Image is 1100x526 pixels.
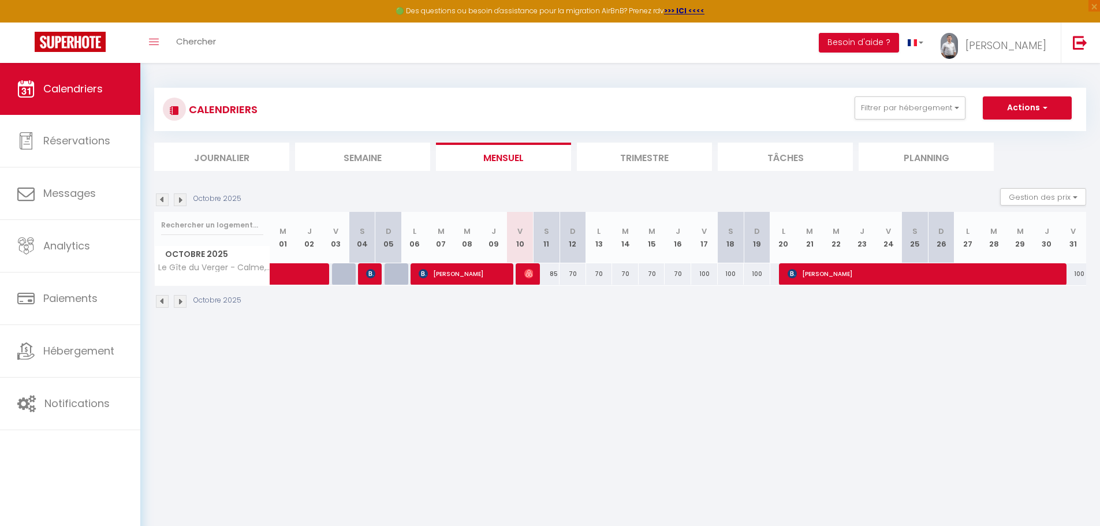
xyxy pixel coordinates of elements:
abbr: V [333,226,338,237]
th: 28 [981,212,1008,263]
abbr: M [1017,226,1024,237]
abbr: J [860,226,864,237]
abbr: L [413,226,416,237]
th: 27 [954,212,981,263]
th: 21 [796,212,823,263]
li: Semaine [295,143,430,171]
th: 01 [270,212,297,263]
abbr: V [1071,226,1076,237]
abbr: S [912,226,918,237]
abbr: L [597,226,601,237]
th: 04 [349,212,375,263]
abbr: M [279,226,286,237]
abbr: D [386,226,391,237]
div: 70 [639,263,665,285]
th: 14 [612,212,639,263]
abbr: S [360,226,365,237]
span: Réservations [43,133,110,148]
img: ... [941,33,958,59]
div: 100 [691,263,718,285]
div: 70 [612,263,639,285]
h3: CALENDRIERS [186,96,258,122]
button: Actions [983,96,1072,120]
th: 10 [507,212,534,263]
th: 11 [533,212,560,263]
th: 05 [375,212,402,263]
th: 13 [586,212,613,263]
th: 31 [1060,212,1086,263]
th: 30 [1034,212,1060,263]
span: [PERSON_NAME] [419,263,507,285]
span: [PERSON_NAME] [366,263,375,285]
a: Chercher [167,23,225,63]
div: 70 [586,263,613,285]
th: 09 [480,212,507,263]
a: ... [PERSON_NAME] [932,23,1061,63]
th: 02 [296,212,323,263]
div: 100 [744,263,770,285]
span: [PERSON_NAME] [965,38,1046,53]
li: Planning [859,143,994,171]
li: Trimestre [577,143,712,171]
abbr: D [938,226,944,237]
abbr: M [648,226,655,237]
abbr: J [491,226,496,237]
abbr: V [886,226,891,237]
th: 06 [401,212,428,263]
span: Messages [43,186,96,200]
div: 70 [665,263,691,285]
abbr: S [544,226,549,237]
th: 18 [718,212,744,263]
button: Besoin d'aide ? [819,33,899,53]
abbr: M [833,226,840,237]
p: Octobre 2025 [193,193,241,204]
abbr: S [728,226,733,237]
abbr: M [990,226,997,237]
th: 16 [665,212,691,263]
abbr: L [782,226,785,237]
li: Mensuel [436,143,571,171]
div: 85 [533,263,560,285]
th: 07 [428,212,454,263]
li: Journalier [154,143,289,171]
th: 20 [770,212,797,263]
button: Gestion des prix [1000,188,1086,206]
div: 100 [1060,263,1086,285]
span: Hébergement [43,344,114,358]
th: 29 [1007,212,1034,263]
abbr: M [622,226,629,237]
abbr: M [464,226,471,237]
span: Octobre 2025 [155,246,270,263]
span: [PERSON_NAME] [788,263,1062,285]
abbr: V [517,226,523,237]
abbr: J [676,226,680,237]
th: 19 [744,212,770,263]
abbr: J [1045,226,1049,237]
img: logout [1073,35,1087,50]
th: 03 [323,212,349,263]
th: 17 [691,212,718,263]
span: Calendriers [43,81,103,96]
th: 22 [823,212,849,263]
span: Notifications [44,396,110,411]
img: Super Booking [35,32,106,52]
abbr: M [806,226,813,237]
a: >>> ICI <<<< [664,6,704,16]
span: Chercher [176,35,216,47]
th: 24 [875,212,902,263]
span: [PERSON_NAME] [524,263,533,285]
abbr: V [702,226,707,237]
th: 25 [902,212,929,263]
th: 23 [849,212,876,263]
button: Filtrer par hébergement [855,96,965,120]
div: 100 [718,263,744,285]
th: 15 [639,212,665,263]
th: 26 [928,212,954,263]
abbr: L [966,226,970,237]
input: Rechercher un logement... [161,215,263,236]
th: 12 [560,212,586,263]
span: Le Gîte du Verger - Calme, paisible et jardin [156,263,272,272]
li: Tâches [718,143,853,171]
div: 70 [560,263,586,285]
